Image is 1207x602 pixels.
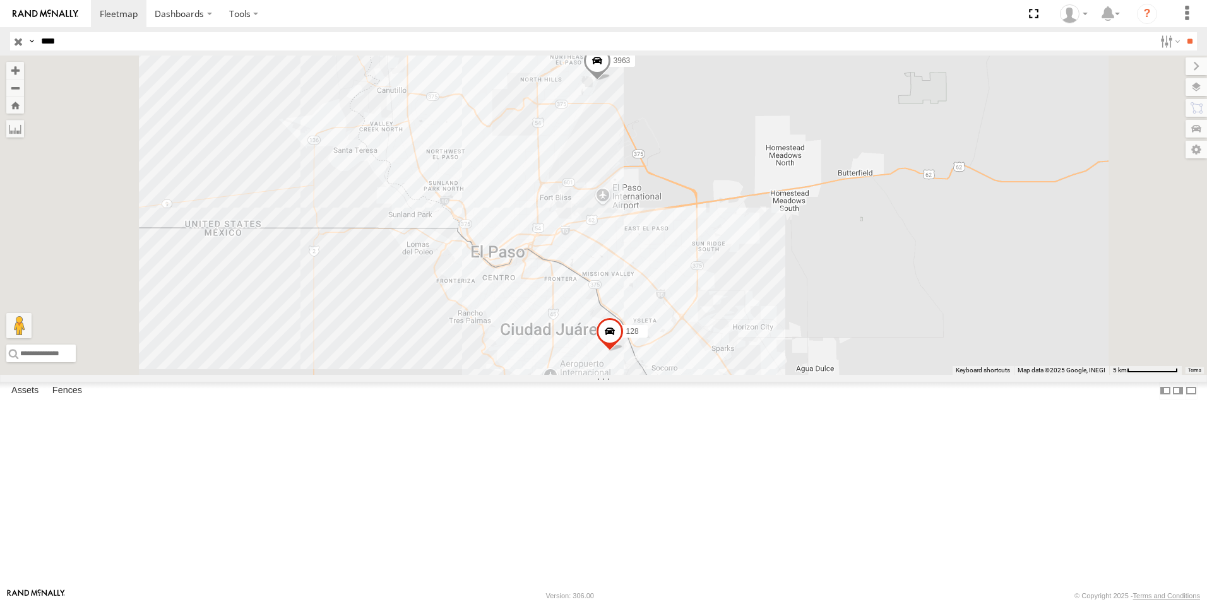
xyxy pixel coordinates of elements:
button: Zoom Home [6,97,24,114]
a: Visit our Website [7,589,65,602]
span: Map data ©2025 Google, INEGI [1018,367,1105,374]
label: Dock Summary Table to the Left [1159,382,1172,400]
a: Terms (opens in new tab) [1188,368,1201,373]
i: ? [1137,4,1157,24]
span: 5 km [1113,367,1127,374]
span: 128 [626,328,639,336]
div: Version: 306.00 [546,592,594,599]
button: Zoom in [6,62,24,79]
button: Keyboard shortcuts [956,366,1010,375]
label: Map Settings [1186,141,1207,158]
label: Search Filter Options [1155,32,1182,50]
label: Search Query [27,32,37,50]
label: Hide Summary Table [1185,382,1198,400]
button: Zoom out [6,79,24,97]
span: 3963 [614,56,631,65]
label: Measure [6,120,24,138]
label: Fences [46,382,88,399]
a: Terms and Conditions [1133,592,1200,599]
button: Map Scale: 5 km per 77 pixels [1109,366,1182,375]
label: Assets [5,382,45,399]
label: Dock Summary Table to the Right [1172,382,1184,400]
img: rand-logo.svg [13,9,78,18]
button: Drag Pegman onto the map to open Street View [6,313,32,338]
div: © Copyright 2025 - [1074,592,1200,599]
div: Alonso Dominguez [1055,4,1092,23]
